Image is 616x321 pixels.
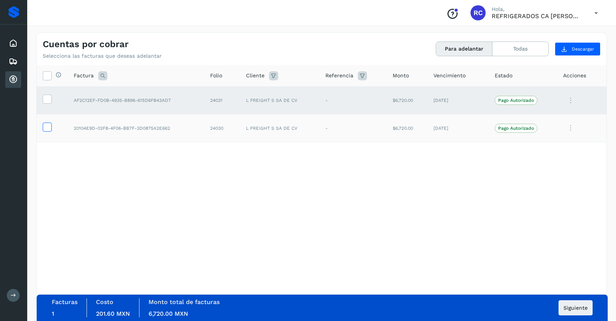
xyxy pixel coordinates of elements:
[240,114,319,142] td: L FREIGHT S SA DE CV
[96,310,130,317] span: 201.60 MXN
[433,72,466,80] span: Vencimiento
[563,305,588,310] span: Siguiente
[96,298,113,306] label: Costo
[5,71,21,88] div: Cuentas por cobrar
[427,114,488,142] td: [DATE]
[495,72,512,80] span: Estado
[149,298,220,306] label: Monto total de facturas
[559,300,593,315] button: Siguiente
[5,53,21,70] div: Embarques
[555,42,601,56] button: Descargar
[246,72,265,80] span: Cliente
[43,53,162,59] p: Selecciona las facturas que deseas adelantar
[240,86,319,114] td: L FREIGHT S SA DE CV
[387,114,428,142] td: $6,720.00
[74,72,94,80] span: Factura
[492,6,582,12] p: Hola,
[68,86,204,114] td: AF2C12EF-FD0B-4935-B896-615D6FB43AD7
[52,298,77,306] label: Facturas
[52,310,54,317] span: 1
[498,98,534,103] p: Pago Autorizado
[436,42,492,56] button: Para adelantar
[427,86,488,114] td: [DATE]
[393,72,409,80] span: Monto
[319,114,386,142] td: -
[210,72,222,80] span: Folio
[68,114,204,142] td: 20104E9D-02F8-4F06-BB7F-3D0875A2E662
[572,46,594,52] span: Descargar
[498,126,534,131] p: Pago Autorizado
[492,12,582,20] p: REFRIGERADOS CA DOMINGUEZ
[492,42,548,56] button: Todas
[204,86,240,114] td: 24031
[149,310,188,317] span: 6,720.00 MXN
[204,114,240,142] td: 24030
[325,72,353,80] span: Referencia
[319,86,386,114] td: -
[563,72,586,80] span: Acciones
[43,39,128,50] h4: Cuentas por cobrar
[387,86,428,114] td: $6,720.00
[5,35,21,52] div: Inicio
